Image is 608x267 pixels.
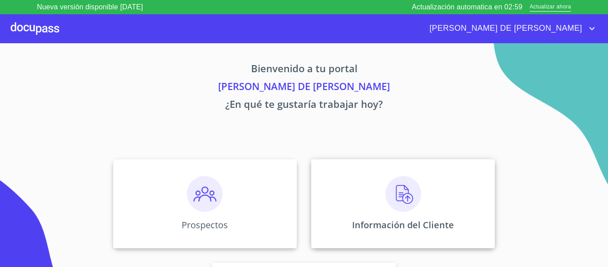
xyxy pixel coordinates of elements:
p: Actualización automatica en 02:59 [412,2,523,12]
p: Prospectos [182,219,228,231]
img: carga.png [385,176,421,212]
button: account of current user [423,21,597,36]
span: [PERSON_NAME] DE [PERSON_NAME] [423,21,587,36]
p: ¿En qué te gustaría trabajar hoy? [30,97,578,115]
p: Bienvenido a tu portal [30,61,578,79]
img: prospectos.png [187,176,223,212]
p: [PERSON_NAME] DE [PERSON_NAME] [30,79,578,97]
span: Actualizar ahora [530,3,571,12]
p: Nueva versión disponible [DATE] [37,2,143,12]
p: Información del Cliente [352,219,454,231]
